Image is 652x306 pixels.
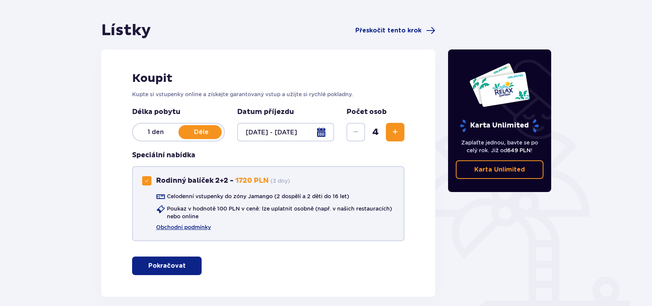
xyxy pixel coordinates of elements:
img: Dvě vstupní karty do Suntago s nápisem "UNLIMITED RELAX", na bílém pozadí s tropickým listím a sl... [469,63,530,107]
p: Celodenní vstupenky do zóny Jamango (2 dospělí a 2 děti do 16 let) [167,192,349,200]
button: Snížit [346,123,365,141]
h3: Speciální nabídka [132,151,195,160]
p: Déle [178,128,224,136]
p: - [156,176,234,185]
a: Přeskočit tento krok [355,26,435,35]
a: Karta Unlimited [456,160,544,179]
p: Karta Unlimited [459,119,540,133]
span: Přeskočit tento krok [355,26,421,35]
font: Rodinný balíček 2+2 [156,176,228,185]
p: Počet osob [346,107,387,117]
span: 649 PLN [507,147,531,153]
button: Zvýšit [386,123,404,141]
font: 3 dny [273,178,288,184]
h2: Koupit [132,71,404,86]
p: Pokračovat [148,262,186,270]
a: Obchodní podmínky [156,223,211,231]
p: Délka pobytu [132,107,225,117]
span: 4 [367,126,384,138]
p: Poukaz v hodnotě 100 PLN v ceně: lze uplatnit osobně (např. v našich restauracích) nebo online [167,205,394,220]
h1: Lístky [101,21,151,40]
p: 1720 PLN [235,176,269,185]
p: Zaplaťte jednou, bavte se po celý rok. Již od ! [456,139,544,154]
p: Karta Unlimited [474,165,525,174]
button: Pokračovat [132,257,202,275]
p: Datum příjezdu [237,107,294,117]
p: ( ) [270,177,290,185]
p: Kupte si vstupenky online a získejte garantovaný vstup a užijte si rychlé pokladny. [132,90,404,98]
p: 1 den [133,128,178,136]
